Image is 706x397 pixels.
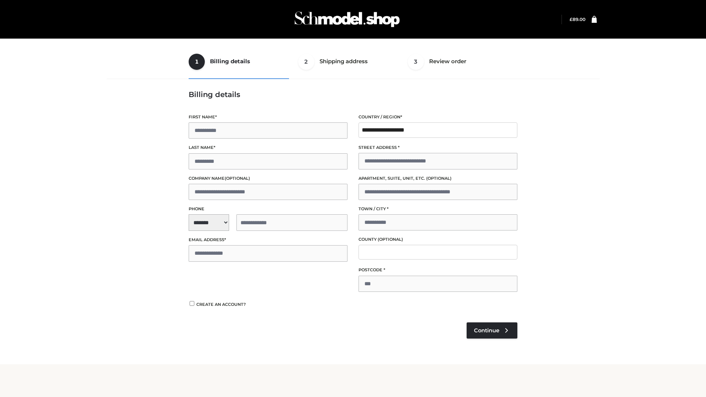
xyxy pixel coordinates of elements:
[378,237,403,242] span: (optional)
[189,301,195,306] input: Create an account?
[196,302,246,307] span: Create an account?
[359,144,517,151] label: Street address
[359,205,517,212] label: Town / City
[189,205,347,212] label: Phone
[570,17,585,22] a: £89.00
[189,175,347,182] label: Company name
[189,114,347,121] label: First name
[359,175,517,182] label: Apartment, suite, unit, etc.
[189,144,347,151] label: Last name
[467,322,517,339] a: Continue
[359,267,517,273] label: Postcode
[359,236,517,243] label: County
[189,90,517,99] h3: Billing details
[426,176,452,181] span: (optional)
[359,114,517,121] label: Country / Region
[474,327,499,334] span: Continue
[570,17,585,22] bdi: 89.00
[570,17,573,22] span: £
[292,5,402,34] img: Schmodel Admin 964
[189,236,347,243] label: Email address
[225,176,250,181] span: (optional)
